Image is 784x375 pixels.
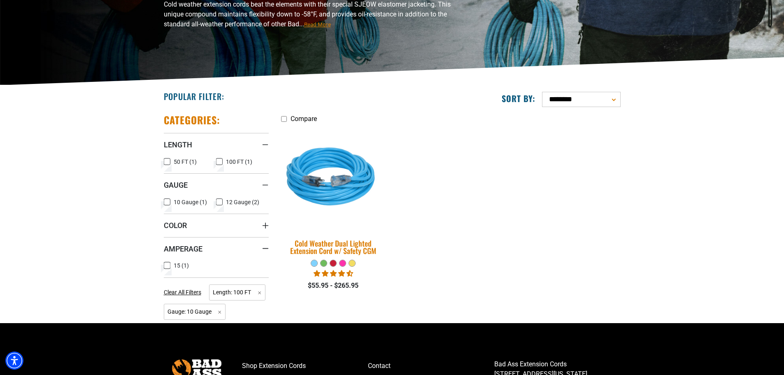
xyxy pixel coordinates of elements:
[226,199,259,205] span: 12 Gauge (2)
[276,126,391,231] img: Light Blue
[5,352,23,370] div: Accessibility Menu
[164,288,205,297] a: Clear All Filters
[164,244,202,254] span: Amperage
[164,214,269,237] summary: Color
[164,133,269,156] summary: Length
[281,240,386,254] div: Cold Weather Dual Lighted Extension Cord w/ Safety CGM
[174,199,207,205] span: 10 Gauge (1)
[281,281,386,291] div: $55.95 - $265.95
[164,180,188,190] span: Gauge
[164,114,221,126] h2: Categories:
[164,221,187,230] span: Color
[174,263,189,268] span: 15 (1)
[281,127,386,259] a: Light Blue Cold Weather Dual Lighted Extension Cord w/ Safety CGM
[304,21,331,28] span: Read More
[209,284,265,300] span: Length: 100 FT
[164,173,269,196] summary: Gauge
[226,159,252,165] span: 100 FT (1)
[164,304,226,320] span: Gauge: 10 Gauge
[242,359,368,373] a: Shop Extension Cords
[164,307,226,315] a: Gauge: 10 Gauge
[164,140,192,149] span: Length
[164,0,451,28] span: Cold weather extension cords beat the elements with their special SJEOW elastomer jacketing. This...
[314,270,353,277] span: 4.61 stars
[291,115,317,123] span: Compare
[174,159,197,165] span: 50 FT (1)
[502,93,535,104] label: Sort by:
[209,288,265,296] a: Length: 100 FT
[164,237,269,260] summary: Amperage
[368,359,494,373] a: Contact
[164,289,201,296] span: Clear All Filters
[164,91,224,102] h2: Popular Filter:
